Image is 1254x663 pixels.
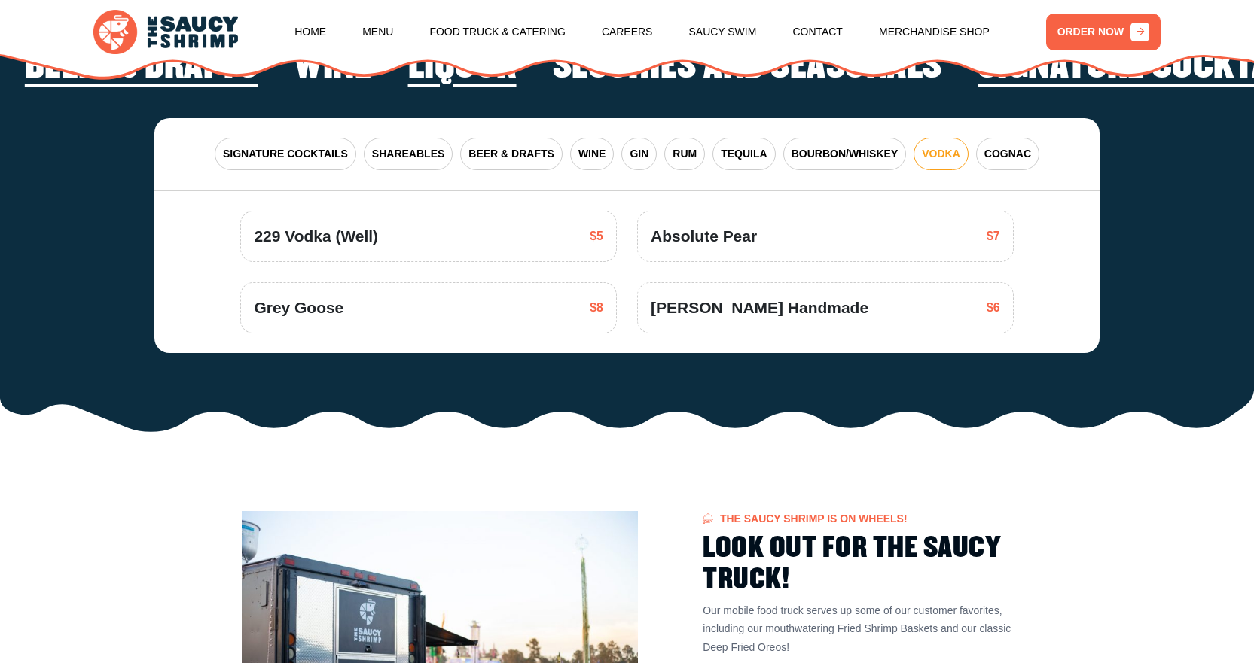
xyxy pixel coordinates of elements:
h2: Beer & Drafts [25,46,258,87]
span: COGNAC [984,146,1031,162]
button: TEQUILA [712,138,775,170]
button: BEER & DRAFTS [460,138,563,170]
span: BEER & DRAFTS [468,146,554,162]
span: $7 [987,227,1000,245]
span: Absolute Pear [651,224,757,248]
h2: Liquor [408,46,517,87]
span: SIGNATURE COCKTAILS [223,146,348,162]
a: Merchandise Shop [879,3,990,60]
a: ORDER NOW [1046,14,1161,50]
button: GIN [621,138,657,170]
span: $6 [987,299,1000,317]
span: TEQUILA [721,146,767,162]
button: VODKA [914,138,969,170]
h2: LOOK OUT FOR THE SAUCY TRUCK! [703,533,1012,596]
a: Food Truck & Catering [429,3,565,60]
span: Grey Goose [254,296,343,319]
a: Home [294,3,326,60]
span: RUM [673,146,697,162]
h2: Slushies and Seasonals [553,46,942,87]
span: $5 [590,227,603,245]
span: WINE [578,146,606,162]
span: [PERSON_NAME] Handmade [651,296,868,319]
a: Saucy Swim [689,3,757,60]
span: SHAREABLES [372,146,444,162]
span: VODKA [922,146,960,162]
p: Our mobile food truck serves up some of our customer favorites, including our mouthwatering Fried... [703,601,1012,656]
img: logo [93,10,238,53]
span: The Saucy Shrimp is on wheels! [703,513,907,524]
button: WINE [570,138,615,170]
a: Careers [602,3,653,60]
span: BOURBON/WHISKEY [792,146,899,162]
span: 229 Vodka (Well) [254,224,378,248]
span: GIN [630,146,648,162]
a: Contact [792,3,842,60]
button: SHAREABLES [364,138,453,170]
a: Menu [362,3,393,60]
button: BOURBON/WHISKEY [783,138,907,170]
button: SIGNATURE COCKTAILS [215,138,356,170]
span: $8 [590,299,603,317]
h2: Wine [294,46,371,87]
button: COGNAC [976,138,1039,170]
button: RUM [664,138,705,170]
